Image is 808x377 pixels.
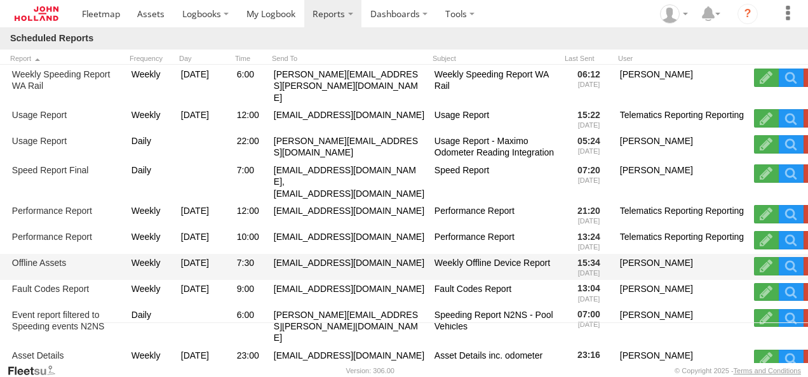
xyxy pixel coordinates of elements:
[737,4,758,24] i: ?
[235,281,267,305] div: 9:00
[565,67,613,105] div: 06:12 [DATE]
[346,367,394,374] div: Version: 306.00
[675,367,801,374] div: © Copyright 2025 -
[10,162,125,201] a: Speed Report Final
[235,229,267,253] div: 10:00
[10,281,125,305] a: Fault Codes Report
[272,54,428,63] span: Send To
[130,229,174,253] div: Weekly
[130,67,174,105] div: Weekly
[618,133,747,160] div: [PERSON_NAME]
[779,109,804,127] a: View Scheduled Report
[754,350,779,367] label: Edit Scheduled Report
[272,204,428,227] div: [EMAIL_ADDRESS][DOMAIN_NAME]
[130,162,174,201] div: Daily
[272,255,428,279] div: [EMAIL_ADDRESS][DOMAIN_NAME]
[10,54,125,63] span: Report
[754,309,779,327] label: Edit Scheduled Report
[7,364,65,377] a: Visit our Website
[779,135,804,153] a: View Scheduled Report
[272,229,428,253] div: [EMAIL_ADDRESS][DOMAIN_NAME]
[179,255,230,279] div: [DATE]
[235,204,267,227] div: 12:00
[734,367,801,374] a: Terms and Conditions
[754,109,779,127] label: Edit Scheduled Report
[433,348,560,374] div: Asset Details inc. odometer reading
[779,309,804,327] a: View Scheduled Report
[779,205,804,223] a: View Scheduled Report
[130,108,174,131] div: Weekly
[272,307,428,345] div: [PERSON_NAME][EMAIL_ADDRESS][PERSON_NAME][DOMAIN_NAME]
[130,255,174,279] div: Weekly
[179,108,230,131] div: [DATE]
[10,348,125,374] a: Asset Details
[565,281,613,305] div: 13:04 [DATE]
[235,133,267,160] div: 22:00
[10,108,125,131] a: Usage Report
[433,67,560,105] div: Weekly Speeding Report WA Rail
[754,205,779,223] label: Edit Scheduled Report
[779,231,804,249] a: View Scheduled Report
[779,257,804,275] a: View Scheduled Report
[433,133,560,160] div: Usage Report - Maximo Odometer Reading Integration
[618,307,747,345] div: [PERSON_NAME]
[754,231,779,249] label: Edit Scheduled Report
[433,281,560,305] div: Fault Codes Report
[565,229,613,253] div: 13:24 [DATE]
[130,307,174,345] div: Daily
[618,162,747,201] div: [PERSON_NAME]
[433,307,560,345] div: Speeding Report N2NS - Pool Vehicles
[235,108,267,131] div: 12:00
[754,164,779,182] label: Edit Scheduled Report
[656,4,692,23] div: Adam Dippie
[179,229,230,253] div: [DATE]
[618,204,747,227] div: Telematics Reporting Reporting
[272,162,428,201] div: [EMAIL_ADDRESS][DOMAIN_NAME], [EMAIL_ADDRESS][DOMAIN_NAME]
[130,133,174,160] div: Daily
[618,348,747,374] div: [PERSON_NAME]
[565,54,613,63] span: Last Sent
[618,281,747,305] div: [PERSON_NAME]
[779,283,804,301] a: View Scheduled Report
[130,281,174,305] div: Weekly
[235,255,267,279] div: 7:30
[179,281,230,305] div: [DATE]
[272,67,428,105] div: [PERSON_NAME][EMAIL_ADDRESS][PERSON_NAME][DOMAIN_NAME]
[754,257,779,275] label: Edit Scheduled Report
[754,283,779,301] label: Edit Scheduled Report
[754,69,779,86] label: Edit Scheduled Report
[565,204,613,227] div: 21:20 [DATE]
[235,54,267,63] span: Time
[779,164,804,182] a: View Scheduled Report
[179,54,230,63] span: Day
[3,3,70,24] a: Return to Dashboard
[10,204,125,227] a: Performance Report
[10,67,125,105] a: Weekly Speeding Report WA Rail
[618,67,747,105] div: [PERSON_NAME]
[565,255,613,279] div: 15:34 [DATE]
[10,229,125,253] a: Performance Report
[179,204,230,227] div: [DATE]
[10,32,93,44] h1: Scheduled Reports
[565,348,613,374] div: 23:16 [DATE]
[235,307,267,345] div: 6:00
[235,162,267,201] div: 7:00
[235,67,267,105] div: 6:00
[618,229,747,253] div: Telematics Reporting Reporting
[272,281,428,305] div: [EMAIL_ADDRESS][DOMAIN_NAME]
[272,133,428,160] div: [PERSON_NAME][EMAIL_ADDRESS][DOMAIN_NAME]
[618,108,747,131] div: Telematics Reporting Reporting
[10,255,125,279] a: Offline Assets
[179,67,230,105] div: [DATE]
[779,69,804,86] a: View Scheduled Report
[433,255,560,279] div: Weekly Offline Device Report
[179,348,230,374] div: [DATE]
[235,348,267,374] div: 23:00
[272,348,428,374] div: [EMAIL_ADDRESS][DOMAIN_NAME]
[433,54,560,63] span: Subject
[618,54,739,63] span: User
[130,204,174,227] div: Weekly
[565,108,613,131] div: 15:22 [DATE]
[272,108,428,131] div: [EMAIL_ADDRESS][DOMAIN_NAME]
[130,54,174,63] span: Frequency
